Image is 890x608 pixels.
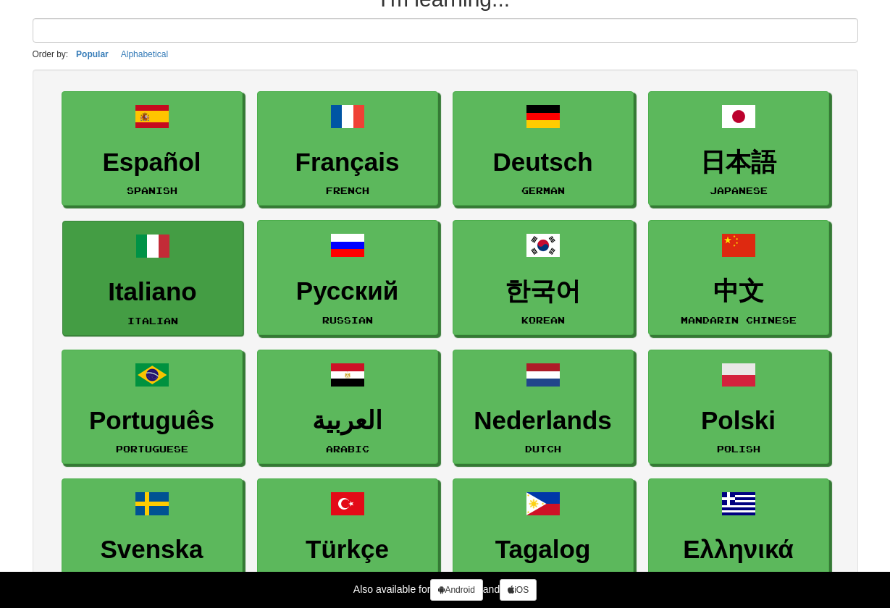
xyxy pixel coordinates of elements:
[257,478,438,594] a: TürkçeTurkish
[453,220,634,335] a: 한국어Korean
[257,350,438,465] a: العربيةArabic
[500,579,537,601] a: iOS
[681,315,797,325] small: Mandarin Chinese
[265,536,430,564] h3: Türkçe
[648,220,829,335] a: 中文Mandarin Chinese
[430,579,482,601] a: Android
[127,316,178,326] small: Italian
[257,220,438,335] a: РусскийRussian
[656,536,821,564] h3: Ελληνικά
[461,407,626,435] h3: Nederlands
[62,91,243,206] a: EspañolSpanish
[70,407,235,435] h3: Português
[710,185,768,195] small: Japanese
[461,277,626,305] h3: 한국어
[521,315,565,325] small: Korean
[33,49,69,59] small: Order by:
[453,91,634,206] a: DeutschGerman
[265,407,430,435] h3: العربية
[656,277,821,305] h3: 中文
[116,444,188,454] small: Portuguese
[62,350,243,465] a: PortuguêsPortuguese
[453,350,634,465] a: NederlandsDutch
[453,478,634,594] a: TagalogTagalog
[648,478,829,594] a: ΕλληνικάGreek
[521,185,565,195] small: German
[70,278,235,306] h3: Italiano
[265,148,430,177] h3: Français
[70,148,235,177] h3: Español
[326,185,369,195] small: French
[461,536,626,564] h3: Tagalog
[326,444,369,454] small: Arabic
[648,350,829,465] a: PolskiPolish
[717,444,760,454] small: Polish
[62,221,243,336] a: ItalianoItalian
[117,46,172,62] button: Alphabetical
[461,148,626,177] h3: Deutsch
[265,277,430,305] h3: Русский
[257,91,438,206] a: FrançaisFrench
[127,185,177,195] small: Spanish
[62,478,243,594] a: SvenskaSwedish
[648,91,829,206] a: 日本語Japanese
[656,407,821,435] h3: Polski
[525,444,561,454] small: Dutch
[70,536,235,564] h3: Svenska
[72,46,113,62] button: Popular
[656,148,821,177] h3: 日本語
[322,315,373,325] small: Russian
